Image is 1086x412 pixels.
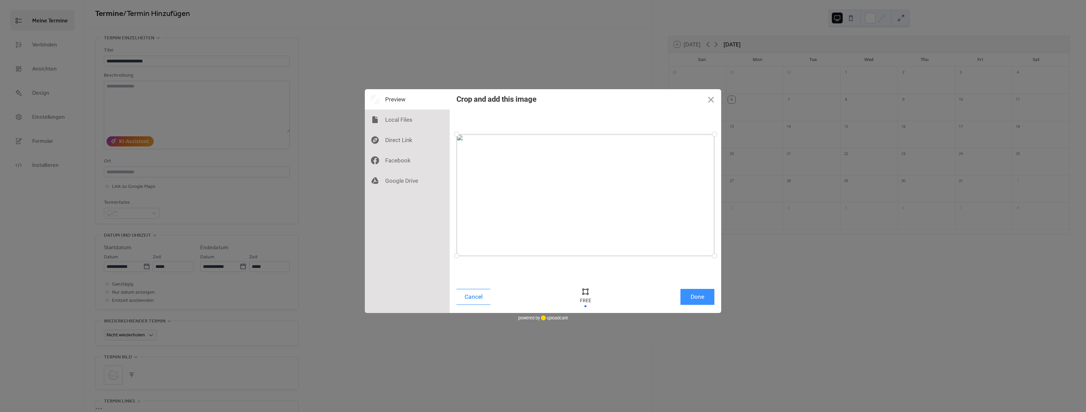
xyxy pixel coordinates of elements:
div: Crop and add this image [456,95,537,103]
div: Facebook [365,150,450,171]
div: Direct Link [365,130,450,150]
button: Cancel [456,289,490,305]
div: powered by [518,313,568,323]
button: Close [701,89,721,110]
div: Google Drive [365,171,450,191]
div: Preview [365,89,450,110]
div: Local Files [365,110,450,130]
button: Done [680,289,714,305]
a: uploadcare [540,315,568,320]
